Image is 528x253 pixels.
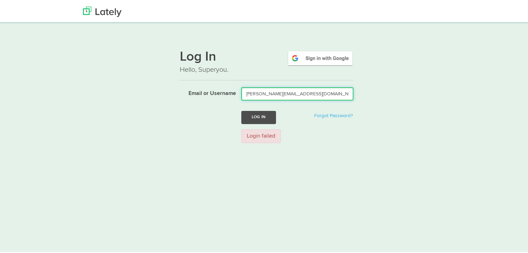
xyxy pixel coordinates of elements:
[180,49,353,63] h1: Log In
[241,110,276,122] button: Log In
[180,63,353,73] p: Hello, Superyou.
[314,112,353,117] a: Forgot Password?
[175,86,236,96] label: Email or Username
[241,86,353,99] input: Email or Username
[287,49,353,65] img: google-signin.png
[241,128,281,142] div: Login failed
[83,5,121,16] img: Lately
